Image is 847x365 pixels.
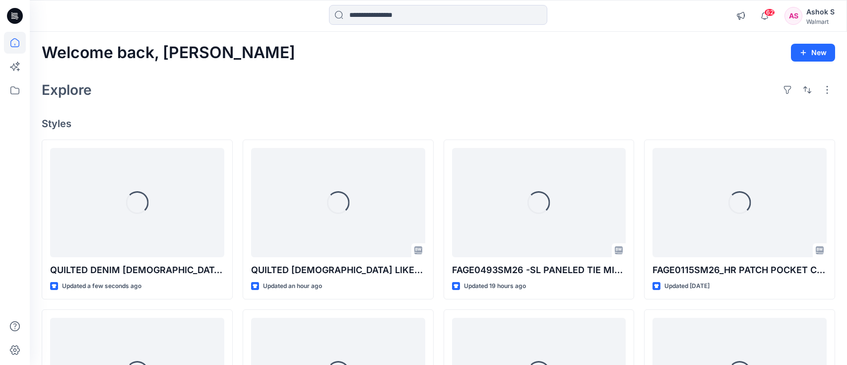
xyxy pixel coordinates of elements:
[806,18,835,25] div: Walmart
[464,281,526,292] p: Updated 19 hours ago
[664,281,710,292] p: Updated [DATE]
[42,44,295,62] h2: Welcome back, [PERSON_NAME]
[806,6,835,18] div: Ashok S
[42,82,92,98] h2: Explore
[784,7,802,25] div: AS
[652,263,827,277] p: FAGE0115SM26_HR PATCH POCKET CROPPED WIDE LEG
[50,263,224,277] p: QUILTED DENIM [DEMOGRAPHIC_DATA] LIKE JACKET
[42,118,835,130] h4: Styles
[251,263,425,277] p: QUILTED [DEMOGRAPHIC_DATA] LIKE JACKET
[764,8,775,16] span: 62
[62,281,141,292] p: Updated a few seconds ago
[791,44,835,62] button: New
[452,263,626,277] p: FAGE0493SM26 -SL PANELED TIE MINI DRESS
[263,281,322,292] p: Updated an hour ago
